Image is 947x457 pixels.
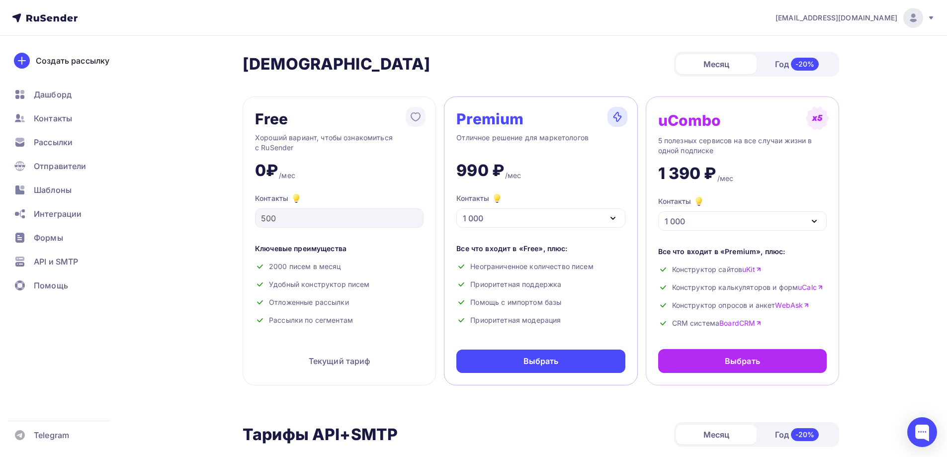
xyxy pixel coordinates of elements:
div: Рассылки по сегментам [255,315,424,325]
a: uCalc [798,282,823,292]
div: 1 000 [463,212,483,224]
span: Формы [34,232,63,244]
div: Ключевые преимущества [255,244,424,254]
div: Все что входит в «Premium», плюс: [658,247,827,257]
div: Premium [456,111,523,127]
div: uCombo [658,112,721,128]
a: Отправители [8,156,126,176]
div: Отложенные рассылки [255,297,424,307]
div: 1 390 ₽ [658,164,716,183]
span: Рассылки [34,136,73,148]
h2: Тарифы API+SMTP [243,425,398,445]
div: Контакты [255,192,424,204]
a: [EMAIL_ADDRESS][DOMAIN_NAME] [775,8,935,28]
div: /мес [505,171,521,181]
div: Год [757,424,837,445]
div: /мес [279,171,295,181]
div: Выбрать [725,355,760,367]
a: Шаблоны [8,180,126,200]
div: /мес [717,174,734,183]
div: Free [255,111,288,127]
a: Рассылки [8,132,126,152]
h2: [DEMOGRAPHIC_DATA] [243,54,430,74]
button: Контакты 1 000 [456,192,625,228]
a: Формы [8,228,126,248]
div: -20% [791,428,819,441]
div: 2000 писем в месяц [255,262,424,272]
span: Конструктор опросов и анкет [672,300,810,310]
span: Контакты [34,112,72,124]
div: 0₽ [255,161,278,181]
a: Дашборд [8,85,126,104]
span: Конструктор сайтов [672,265,762,274]
div: 5 полезных сервисов на все случаи жизни в одной подписке [658,136,827,156]
div: 1 000 [665,215,685,227]
a: BoardCRM [719,318,762,328]
a: uKit [742,265,762,274]
span: Помощь [34,279,68,291]
span: API и SMTP [34,256,78,268]
div: Создать рассылку [36,55,109,67]
button: Контакты 1 000 [658,195,827,231]
div: Контакты [456,192,503,204]
div: Хороший вариант, чтобы ознакомиться с RuSender [255,133,424,153]
span: Telegram [34,429,69,441]
div: Контакты [658,195,705,207]
div: Неограниченное количество писем [456,262,625,272]
div: Удобный конструктор писем [255,279,424,289]
div: Месяц [676,54,757,74]
div: -20% [791,58,819,71]
span: Шаблоны [34,184,72,196]
span: Интеграции [34,208,82,220]
div: Помощь с импортом базы [456,297,625,307]
div: Год [757,54,837,75]
div: Приоритетная поддержка [456,279,625,289]
div: Выбрать [523,356,559,367]
div: Все что входит в «Free», плюс: [456,244,625,254]
div: Отличное решение для маркетологов [456,133,625,153]
span: CRM система [672,318,762,328]
div: Текущий тариф [255,349,424,373]
span: [EMAIL_ADDRESS][DOMAIN_NAME] [775,13,897,23]
div: Месяц [676,425,757,445]
span: Отправители [34,160,86,172]
span: Дашборд [34,89,72,100]
span: Конструктор калькуляторов и форм [672,282,823,292]
div: 990 ₽ [456,161,504,181]
a: WebAsk [775,300,809,310]
div: Приоритетная модерация [456,315,625,325]
a: Контакты [8,108,126,128]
